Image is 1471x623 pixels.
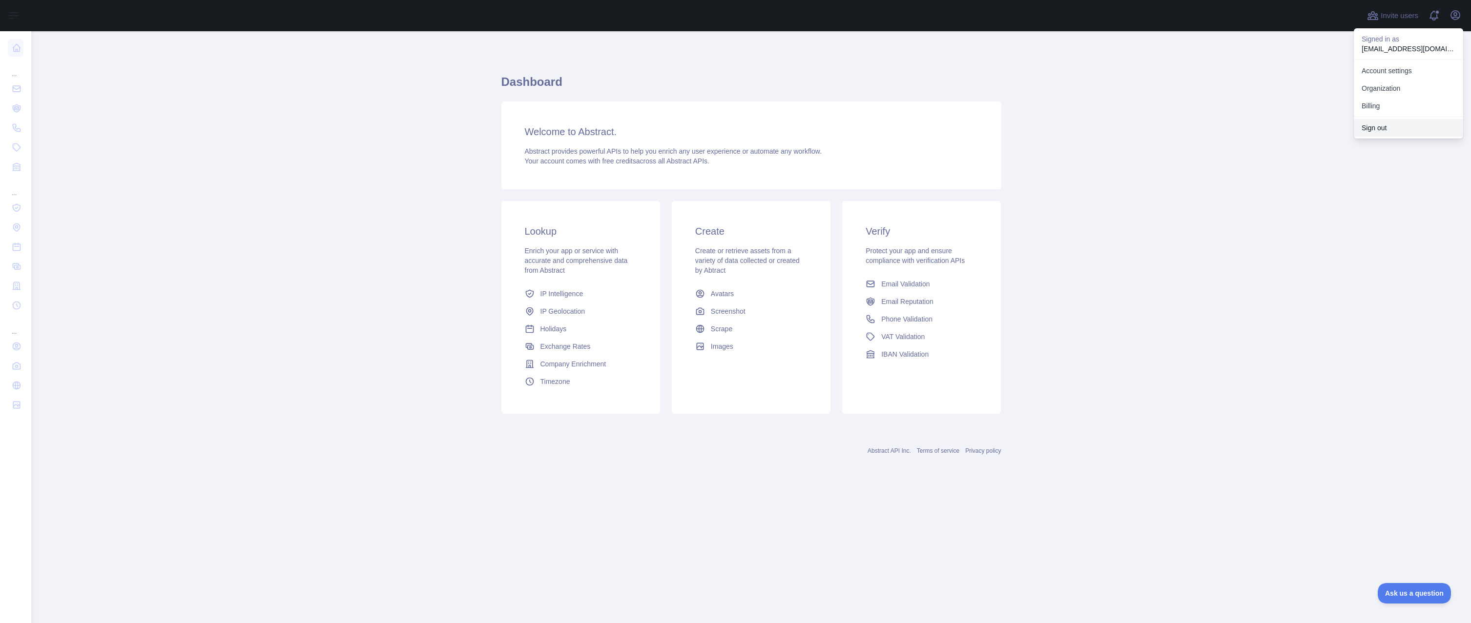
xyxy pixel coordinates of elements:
[525,125,978,139] h3: Welcome to Abstract.
[521,338,641,355] a: Exchange Rates
[1354,119,1463,137] button: Sign out
[540,342,591,351] span: Exchange Rates
[1354,97,1463,115] button: Billing
[525,147,822,155] span: Abstract provides powerful APIs to help you enrich any user experience or automate any workflow.
[866,224,977,238] h3: Verify
[1365,8,1420,23] button: Invite users
[540,289,583,299] span: IP Intelligence
[965,447,1001,454] a: Privacy policy
[540,377,570,386] span: Timezone
[695,247,800,274] span: Create or retrieve assets from a variety of data collected or created by Abtract
[691,302,811,320] a: Screenshot
[881,314,932,324] span: Phone Validation
[862,310,981,328] a: Phone Validation
[711,306,746,316] span: Screenshot
[8,59,23,78] div: ...
[881,279,930,289] span: Email Validation
[501,74,1001,98] h1: Dashboard
[525,247,628,274] span: Enrich your app or service with accurate and comprehensive data from Abstract
[866,247,965,264] span: Protect your app and ensure compliance with verification APIs
[917,447,959,454] a: Terms of service
[881,349,929,359] span: IBAN Validation
[1378,583,1451,603] iframe: Toggle Customer Support
[1354,62,1463,80] a: Account settings
[862,345,981,363] a: IBAN Validation
[521,285,641,302] a: IP Intelligence
[1362,44,1455,54] p: [EMAIL_ADDRESS][DOMAIN_NAME]
[711,324,732,334] span: Scrape
[1381,10,1418,21] span: Invite users
[695,224,807,238] h3: Create
[868,447,911,454] a: Abstract API Inc.
[540,324,567,334] span: Holidays
[8,316,23,336] div: ...
[1362,34,1455,44] p: Signed in as
[521,302,641,320] a: IP Geolocation
[711,289,734,299] span: Avatars
[881,297,933,306] span: Email Reputation
[525,224,637,238] h3: Lookup
[525,157,709,165] span: Your account comes with across all Abstract APIs.
[8,178,23,197] div: ...
[862,275,981,293] a: Email Validation
[862,293,981,310] a: Email Reputation
[862,328,981,345] a: VAT Validation
[521,320,641,338] a: Holidays
[521,373,641,390] a: Timezone
[540,306,585,316] span: IP Geolocation
[691,320,811,338] a: Scrape
[602,157,636,165] span: free credits
[521,355,641,373] a: Company Enrichment
[1354,80,1463,97] a: Organization
[691,285,811,302] a: Avatars
[881,332,925,342] span: VAT Validation
[711,342,733,351] span: Images
[691,338,811,355] a: Images
[540,359,606,369] span: Company Enrichment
